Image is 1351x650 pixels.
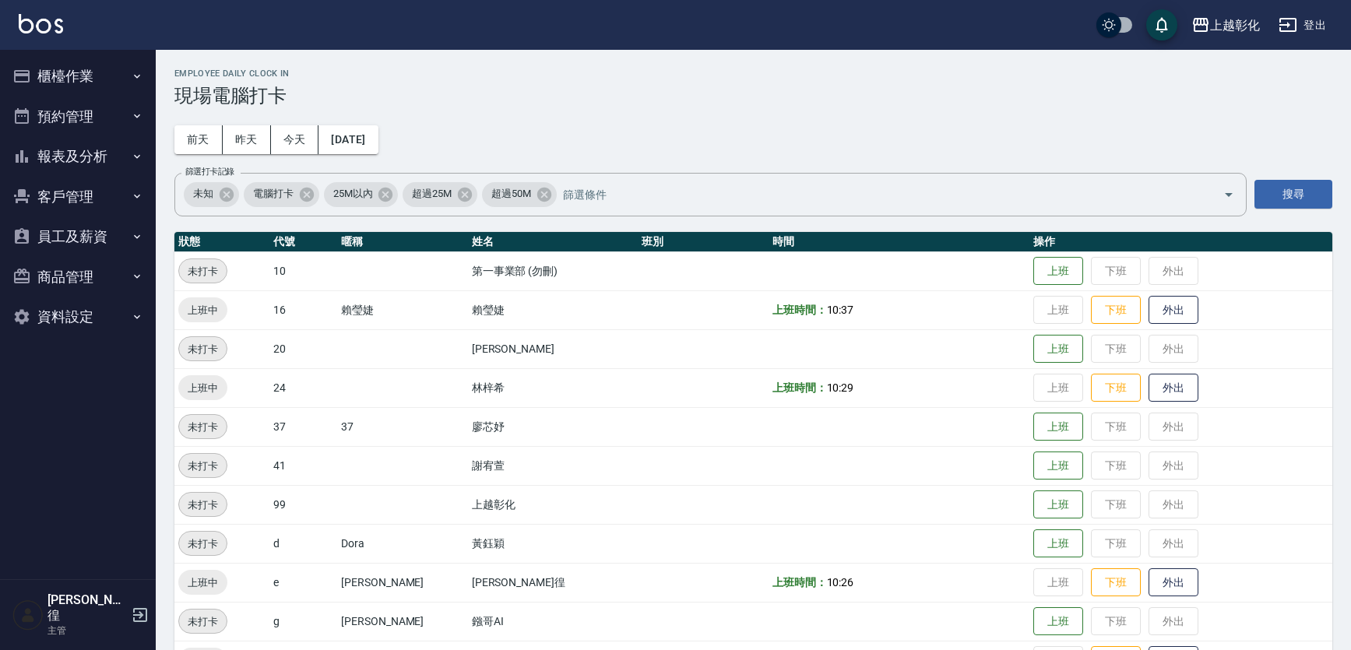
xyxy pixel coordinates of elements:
div: 超過25M [403,182,477,207]
b: 上班時間： [772,381,827,394]
div: 超過50M [482,182,557,207]
button: 下班 [1091,568,1141,597]
span: 未打卡 [179,613,227,630]
button: 外出 [1149,374,1198,402]
button: 登出 [1272,11,1332,40]
button: 下班 [1091,296,1141,325]
span: 未打卡 [179,419,227,435]
td: 37 [337,407,468,446]
span: 未打卡 [179,536,227,552]
button: 上班 [1033,451,1083,480]
td: 37 [269,407,337,446]
th: 暱稱 [337,232,468,252]
span: 電腦打卡 [244,186,303,202]
img: Logo [19,14,63,33]
td: 10 [269,251,337,290]
th: 代號 [269,232,337,252]
button: 上班 [1033,335,1083,364]
button: 下班 [1091,374,1141,402]
th: 操作 [1029,232,1332,252]
button: [DATE] [318,125,378,154]
span: 未打卡 [179,497,227,513]
td: 第一事業部 (勿刪) [468,251,638,290]
span: 未知 [184,186,223,202]
td: 黃鈺穎 [468,524,638,563]
button: save [1146,9,1177,40]
span: 上班中 [178,574,227,591]
button: 報表及分析 [6,136,150,177]
button: 櫃檯作業 [6,56,150,97]
td: 廖芯妤 [468,407,638,446]
td: 林梓希 [468,368,638,407]
span: 超過50M [482,186,540,202]
h3: 現場電腦打卡 [174,85,1332,107]
button: 客戶管理 [6,177,150,217]
button: 員工及薪資 [6,216,150,257]
img: Person [12,599,44,631]
th: 姓名 [468,232,638,252]
input: 篩選條件 [559,181,1196,208]
span: 未打卡 [179,341,227,357]
div: 上越彰化 [1210,16,1260,35]
button: 上班 [1033,413,1083,441]
span: 10:37 [827,304,854,316]
button: 預約管理 [6,97,150,137]
button: 上班 [1033,607,1083,636]
td: 上越彰化 [468,485,638,524]
td: 24 [269,368,337,407]
td: 99 [269,485,337,524]
button: 資料設定 [6,297,150,337]
span: 未打卡 [179,263,227,279]
td: e [269,563,337,602]
td: [PERSON_NAME]徨 [468,563,638,602]
div: 25M以內 [324,182,399,207]
button: 上越彰化 [1185,9,1266,41]
button: 上班 [1033,257,1083,286]
span: 未打卡 [179,458,227,474]
button: 上班 [1033,490,1083,519]
span: 上班中 [178,302,227,318]
td: 41 [269,446,337,485]
h5: [PERSON_NAME]徨 [47,592,127,624]
td: 鏹哥AI [468,602,638,641]
td: d [269,524,337,563]
p: 主管 [47,624,127,638]
button: 上班 [1033,529,1083,558]
span: 上班中 [178,380,227,396]
button: 昨天 [223,125,271,154]
div: 未知 [184,182,239,207]
td: 20 [269,329,337,368]
td: 賴瑩婕 [468,290,638,329]
span: 10:29 [827,381,854,394]
td: 16 [269,290,337,329]
label: 篩選打卡記錄 [185,166,234,177]
td: g [269,602,337,641]
th: 狀態 [174,232,269,252]
h2: Employee Daily Clock In [174,69,1332,79]
td: 謝宥萱 [468,446,638,485]
td: 賴瑩婕 [337,290,468,329]
button: 前天 [174,125,223,154]
button: 今天 [271,125,319,154]
button: 搜尋 [1254,180,1332,209]
b: 上班時間： [772,576,827,589]
th: 時間 [769,232,1029,252]
button: 商品管理 [6,257,150,297]
td: [PERSON_NAME] [468,329,638,368]
button: 外出 [1149,296,1198,325]
td: Dora [337,524,468,563]
span: 超過25M [403,186,461,202]
span: 25M以內 [324,186,382,202]
th: 班別 [638,232,769,252]
button: Open [1216,182,1241,207]
td: [PERSON_NAME] [337,602,468,641]
div: 電腦打卡 [244,182,319,207]
b: 上班時間： [772,304,827,316]
td: [PERSON_NAME] [337,563,468,602]
span: 10:26 [827,576,854,589]
button: 外出 [1149,568,1198,597]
